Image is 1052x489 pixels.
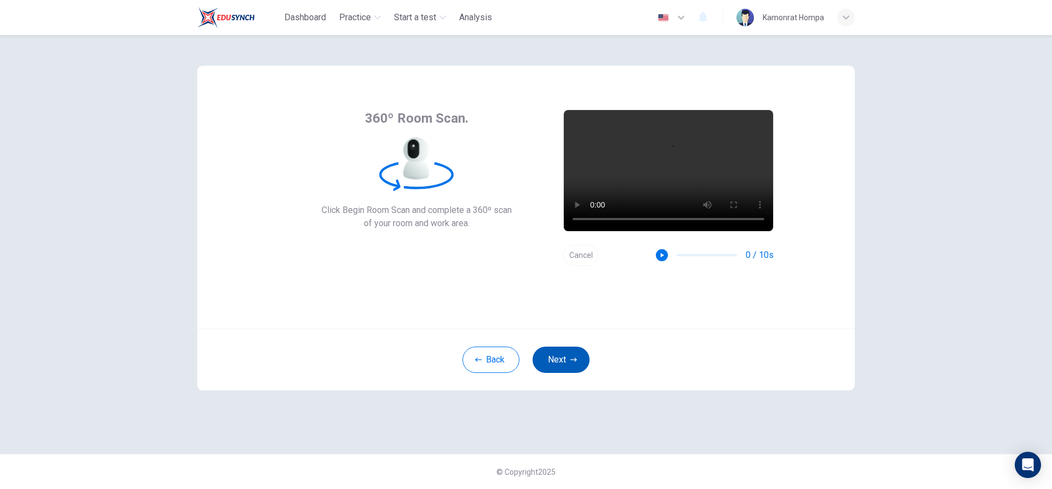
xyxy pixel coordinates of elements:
[455,8,496,27] button: Analysis
[533,347,590,373] button: Next
[365,110,468,127] span: 360º Room Scan.
[459,11,492,24] span: Analysis
[339,11,371,24] span: Practice
[736,9,754,26] img: Profile picture
[394,11,436,24] span: Start a test
[197,7,280,28] a: Train Test logo
[197,7,255,28] img: Train Test logo
[322,217,512,230] span: of your room and work area.
[322,204,512,217] span: Click Begin Room Scan and complete a 360º scan
[280,8,330,27] button: Dashboard
[390,8,450,27] button: Start a test
[284,11,326,24] span: Dashboard
[1015,452,1041,478] div: Open Intercom Messenger
[656,14,670,22] img: en
[763,11,824,24] div: Kamonrat Hompa
[746,249,774,262] span: 0 / 10s
[335,8,385,27] button: Practice
[496,468,556,476] span: © Copyright 2025
[563,245,598,266] button: Cancel
[462,347,519,373] button: Back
